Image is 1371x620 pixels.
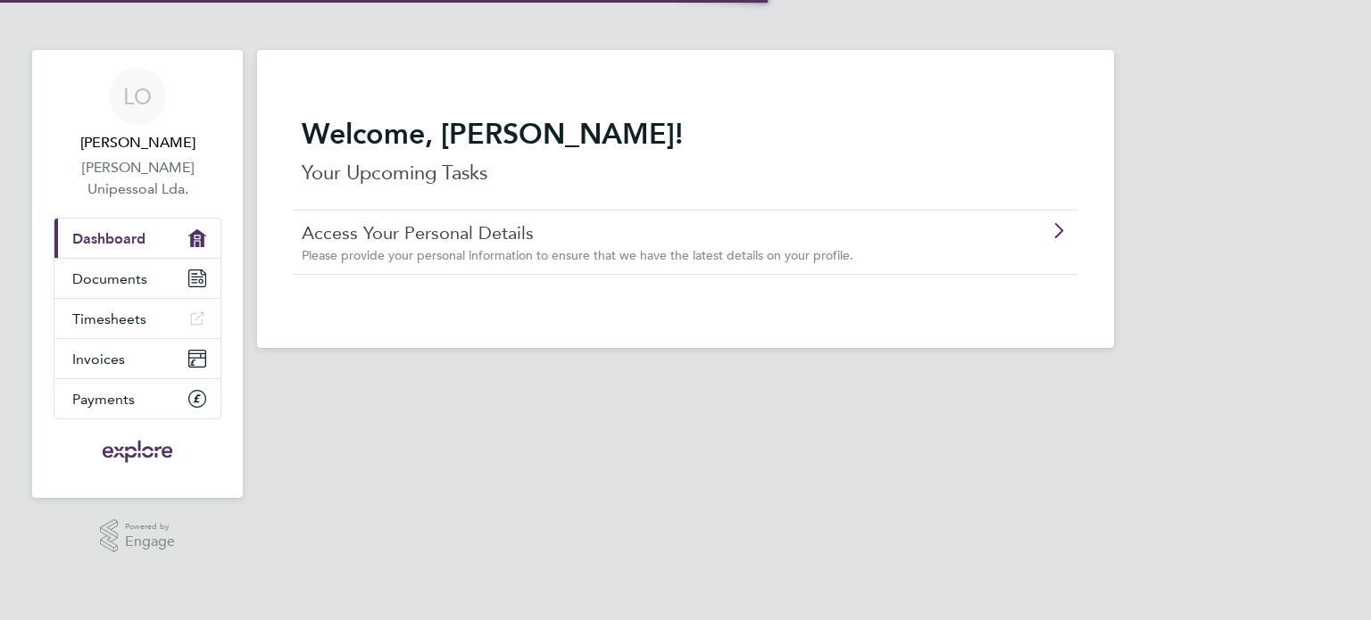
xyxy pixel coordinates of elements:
a: Access Your Personal Details [302,221,968,244]
a: Payments [54,379,220,418]
span: LO [123,85,152,108]
p: Your Upcoming Tasks [302,159,1069,187]
span: Invoices [72,351,125,368]
span: Payments [72,391,135,408]
span: Engage [125,534,175,550]
a: Dashboard [54,219,220,258]
a: Invoices [54,339,220,378]
a: LO[PERSON_NAME] [54,68,221,153]
a: Go to home page [54,437,221,466]
span: Powered by [125,519,175,534]
span: Documents [72,270,147,287]
span: Please provide your personal information to ensure that we have the latest details on your profile. [302,247,853,263]
a: Timesheets [54,299,220,338]
a: Documents [54,259,220,298]
a: [PERSON_NAME] Unipessoal Lda. [54,157,221,200]
h2: Welcome, [PERSON_NAME]! [302,116,1069,152]
span: Dashboard [72,230,145,247]
span: Leonardo Oliveira [54,132,221,153]
nav: Main navigation [32,50,243,498]
span: Timesheets [72,310,146,327]
a: Powered byEngage [100,519,176,553]
img: exploregroup-logo-retina.png [101,437,175,466]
